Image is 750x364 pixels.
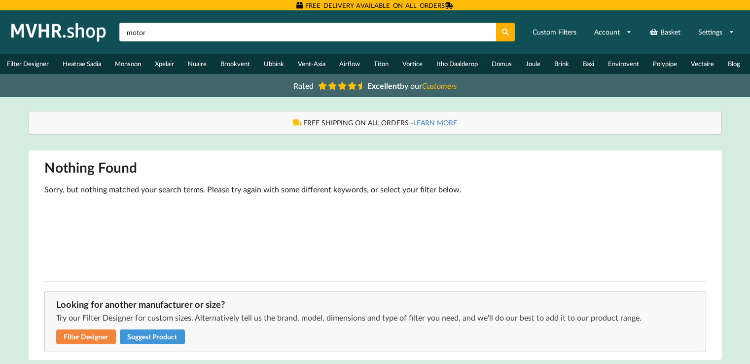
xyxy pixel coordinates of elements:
a: Airflow [332,54,367,74]
a: Vectaire [684,54,721,74]
h1: Nothing Found [44,158,706,176]
input: Search product name or part number... [119,23,496,41]
span: by our [367,81,457,90]
a: Joule [519,54,547,74]
i: Customers [422,81,457,90]
a: Itho Daalderop [429,54,485,74]
p: Try our Filter Designer for custom sizes. Alternatively tell us the brand, model, dimensions and ... [56,312,694,324]
a: Settings [692,23,741,41]
a: LEARN MORE [413,118,457,127]
a: Vent-Axia [291,54,332,74]
a: Brink [547,54,576,74]
a: Brookvent [214,54,257,74]
a: Filter Designer [56,329,116,345]
a: Heatrae Sadia [56,54,108,74]
span: Rated [293,81,314,90]
a: Titon [367,54,395,74]
div: FREE SHIPPING ON ALL ORDERS - [39,118,712,128]
a: Polypipe [646,54,684,74]
img: mvhr.shop.png [7,20,110,44]
p: Sorry, but nothing matched your search terms. Please try again with some different keywords, or s... [44,184,706,195]
div: Looking for another manufacturer or size? [56,299,694,310]
a: Baxi [576,54,601,74]
a: Blog [721,54,747,74]
button: Suggest Product [120,329,185,345]
a: Domus [485,54,519,74]
a: Xpelair [148,54,181,74]
a: Account [588,23,638,41]
a: Nuaire [181,54,214,74]
a: Monsoon [108,54,148,74]
a: Rated Excellentby ourCustomers [286,77,464,94]
a: Ubbink [257,54,291,74]
a: Vortice [395,54,429,74]
a: Basket [643,23,687,41]
a: Envirovent [601,54,646,74]
b: Excellent [367,81,400,90]
a: Custom Filters [526,23,583,41]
